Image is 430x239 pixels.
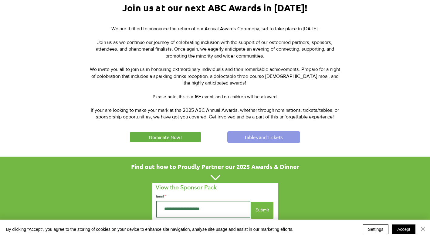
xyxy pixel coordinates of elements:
[149,134,182,140] span: Nominate Now!
[90,67,340,85] span: We invite you all to join us in honouring extraordinary individuals and their remarkable achievem...
[131,163,299,171] span: Find out how to Proudly Partner our 2025 Awards & Dinner
[111,26,319,31] span: We are thrilled to announce the return of our Annual Awards Ceremony, set to take place in [DATE]!
[91,108,339,119] span: If your are looking to make your mark at the 2025 ABC Annual Awards, whether through nominations,...
[156,184,217,191] span: View the Sponsor Pack
[122,2,307,13] span: Join us at our next ABC Awards in [DATE]!
[419,225,426,233] img: Close
[419,224,426,234] button: Close
[251,202,273,219] button: Submit
[156,195,250,198] label: Email
[129,131,202,143] a: Nominate Now!
[256,207,269,213] span: Submit
[392,224,415,234] button: Accept
[96,40,334,58] span: Join us as we continue our journey of celebrating inclusion with the support of our esteemed part...
[153,94,277,99] span: Please note, this is a 16+ event, and no children will be allowed.
[6,227,293,232] span: By clicking “Accept”, you agree to the storing of cookies on your device to enhance site navigati...
[244,134,283,140] span: Tables and Tickets
[363,224,389,234] button: Settings
[227,131,300,143] a: Tables and Tickets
